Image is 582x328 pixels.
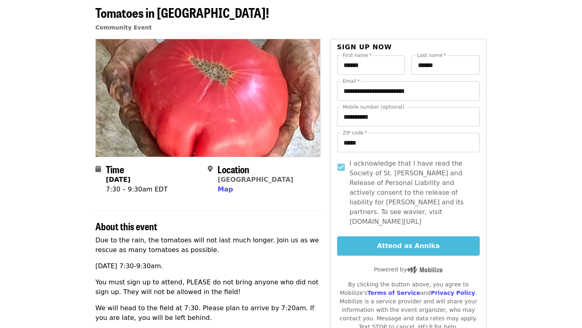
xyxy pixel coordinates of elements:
a: [GEOGRAPHIC_DATA] [217,176,293,183]
span: I acknowledge that I have read the Society of St. [PERSON_NAME] and Release of Personal Liability... [350,159,473,227]
span: Time [106,162,124,176]
i: calendar icon [95,165,101,173]
label: ZIP code [343,130,367,135]
a: Terms of Service [367,290,420,296]
p: We will head to the field at 7:30. Please plan to arrive by 7:20am. If you are late, you will be ... [95,303,321,323]
span: Tomatoes in [GEOGRAPHIC_DATA]! [95,3,269,22]
i: map-marker-alt icon [208,165,213,173]
p: [DATE] 7:30-9:30am. [95,261,321,271]
label: Last name [417,53,446,58]
div: 7:30 – 9:30am EDT [106,185,168,194]
span: About this event [95,219,157,233]
label: First name [343,53,372,58]
img: Powered by Mobilize [407,266,443,273]
a: Privacy Policy [431,290,475,296]
input: ZIP code [337,133,480,152]
a: Community Event [95,24,152,31]
input: Email [337,81,480,101]
span: Powered by [374,266,443,273]
span: Location [217,162,249,176]
p: Due to the rain, the tomatoes will not last much longer. Join us as we rescue as many tomatoes as... [95,235,321,255]
input: Last name [411,55,480,75]
span: Sign up now [337,43,392,51]
button: Map [217,185,233,194]
button: Attend as Annika [337,236,480,256]
span: Map [217,185,233,193]
p: You must sign up to attend, PLEASE do not bring anyone who did not sign up. They will not be allo... [95,278,321,297]
input: Mobile number (optional) [337,107,480,126]
strong: [DATE] [106,176,131,183]
label: Email [343,79,360,84]
label: Mobile number (optional) [343,105,404,109]
img: Tomatoes in China Grove! organized by Society of St. Andrew [96,39,320,156]
input: First name [337,55,405,75]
